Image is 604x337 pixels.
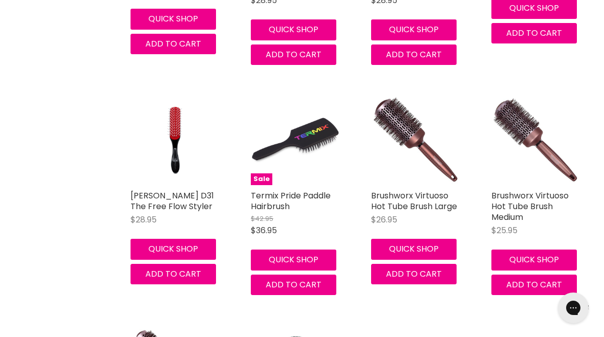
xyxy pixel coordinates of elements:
a: [PERSON_NAME] D31 The Free Flow Styler [131,190,214,212]
span: Add to cart [506,27,562,39]
button: Add to cart [491,23,577,43]
span: Add to cart [506,279,562,290]
button: Add to cart [131,34,216,54]
button: Add to cart [371,44,457,65]
span: Sale [251,173,272,185]
button: Add to cart [251,275,336,295]
span: Add to cart [266,49,321,60]
button: Quick shop [371,19,457,40]
img: Termix Pride Paddle Hairbrush [251,96,340,185]
img: Brushworx Virtuoso Hot Tube Brush Medium [491,96,581,185]
button: Quick shop [251,19,336,40]
button: Add to cart [251,44,336,65]
span: Add to cart [145,268,201,280]
iframe: Gorgias live chat messenger [553,289,594,327]
a: Brushworx Virtuoso Hot Tube Brush Large [371,190,457,212]
button: Add to cart [131,264,216,284]
a: Termix Pride Paddle Hairbrush [251,190,331,212]
button: Add to cart [491,275,577,295]
img: Brushworx Virtuoso Hot Tube Brush Large [371,96,461,185]
span: $26.95 [371,214,397,226]
span: $42.95 [251,214,273,223]
button: Quick shop [371,239,457,259]
span: $36.95 [251,224,277,236]
span: Add to cart [266,279,321,290]
button: Quick shop [131,9,216,29]
span: $28.95 [131,214,157,226]
a: Termix Pride Paddle HairbrushSale [251,96,340,185]
span: Add to cart [145,38,201,50]
span: Add to cart [386,268,442,280]
button: Quick shop [251,250,336,270]
button: Quick shop [131,239,216,259]
a: Brushworx Virtuoso Hot Tube Brush Medium [491,190,569,223]
span: Add to cart [386,49,442,60]
button: Quick shop [491,250,577,270]
button: Add to cart [371,264,457,284]
span: $25.95 [491,224,517,236]
img: Denman D31 The Free Flow Styler [131,96,220,185]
